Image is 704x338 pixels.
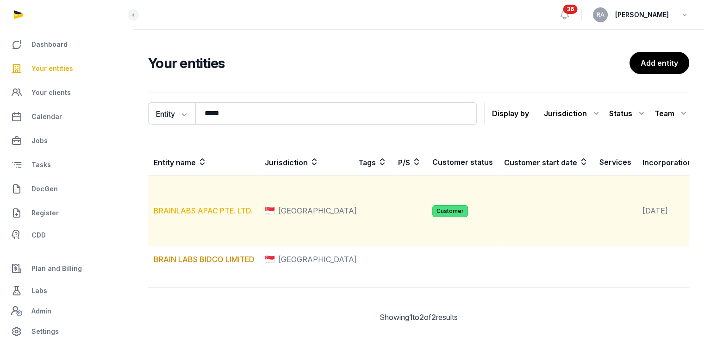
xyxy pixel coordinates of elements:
a: Add entity [629,52,689,74]
button: Entity [148,102,195,125]
th: Jurisdiction [259,149,353,175]
span: Customer [432,205,468,217]
th: Customer start date [498,149,594,175]
a: Admin [7,302,125,320]
span: 1 [409,313,412,322]
span: Labs [31,285,47,296]
span: DocGen [31,183,58,194]
span: Tasks [31,159,51,170]
span: Your entities [31,63,73,74]
div: Jurisdiction [544,106,602,121]
span: CDD [31,230,46,241]
h2: Your entities [148,55,629,71]
span: [PERSON_NAME] [615,9,669,20]
a: Register [7,202,125,224]
div: Status [609,106,647,121]
a: BRAIN LABS BIDCO LIMITED [154,255,255,264]
span: [GEOGRAPHIC_DATA] [278,254,357,265]
a: Labs [7,280,125,302]
span: Your clients [31,87,71,98]
a: Dashboard [7,33,125,56]
div: Team [654,106,689,121]
span: Dashboard [31,39,68,50]
span: Register [31,207,59,219]
a: CDD [7,226,125,244]
th: P/S [392,149,427,175]
span: Calendar [31,111,62,122]
a: Your entities [7,57,125,80]
th: Services [594,149,637,175]
span: Plan and Billing [31,263,82,274]
span: Admin [31,306,51,317]
a: DocGen [7,178,125,200]
span: [GEOGRAPHIC_DATA] [278,205,357,216]
a: Calendar [7,106,125,128]
button: RA [593,7,608,22]
th: Entity name [148,149,259,175]
a: Plan and Billing [7,257,125,280]
a: BRAINLABS APAC PTE. LTD. [154,206,253,215]
a: Your clients [7,81,125,104]
p: Display by [492,106,529,121]
a: Jobs [7,130,125,152]
span: 2 [419,313,424,322]
div: Showing to of results [148,312,689,323]
span: 36 [563,5,578,14]
a: Tasks [7,154,125,176]
th: Tags [353,149,392,175]
span: Jobs [31,135,48,146]
span: 2 [431,313,436,322]
span: Settings [31,326,59,337]
span: RA [597,12,604,18]
th: Customer status [427,149,498,175]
